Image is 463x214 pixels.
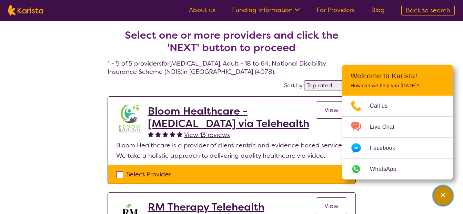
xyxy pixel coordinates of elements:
[162,131,168,137] img: fullstar
[155,131,161,137] img: fullstar
[170,131,175,137] img: fullstar
[148,201,264,213] a: RM Therapy Telehealth
[316,101,347,119] a: View
[370,164,405,174] span: WhatsApp
[433,186,453,205] button: Channel Menu
[184,130,230,140] a: View 13 reviews
[371,6,385,14] a: Blog
[177,131,183,137] img: fullstar
[406,6,450,14] span: Back to search
[189,6,215,14] a: About us
[401,5,455,16] a: Back to search
[116,140,347,161] p: Bloom Healthcare is a provider of client centric and evidence based services. We take a holistic ...
[370,101,396,111] span: Call us
[108,12,356,76] h4: 1 - 5 of 5 providers for [MEDICAL_DATA] , Adult - 18 to 64 , National Disability Insurance Scheme...
[324,202,339,210] span: View
[342,65,453,179] div: Channel Menu
[342,159,453,179] a: Web link opens in a new tab.
[232,6,300,14] a: Funding Information
[148,105,316,130] a: Bloom Healthcare - [MEDICAL_DATA] via Telehealth
[184,131,230,139] span: View 13 reviews
[351,72,444,80] h2: Welcome to Karista!
[116,29,348,54] h2: Select one or more providers and click the 'NEXT' button to proceed
[351,83,444,89] p: How can we help you [DATE]?
[116,105,144,133] img: zwiibkx12ktnkwfsqv1p.jpg
[284,82,304,89] label: Sort by:
[148,131,154,137] img: fullstar
[316,6,355,14] a: For Providers
[342,96,453,179] ul: Choose channel
[324,106,339,114] span: View
[370,143,403,153] span: Facebook
[370,122,403,132] span: Live Chat
[8,5,43,16] img: Karista logo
